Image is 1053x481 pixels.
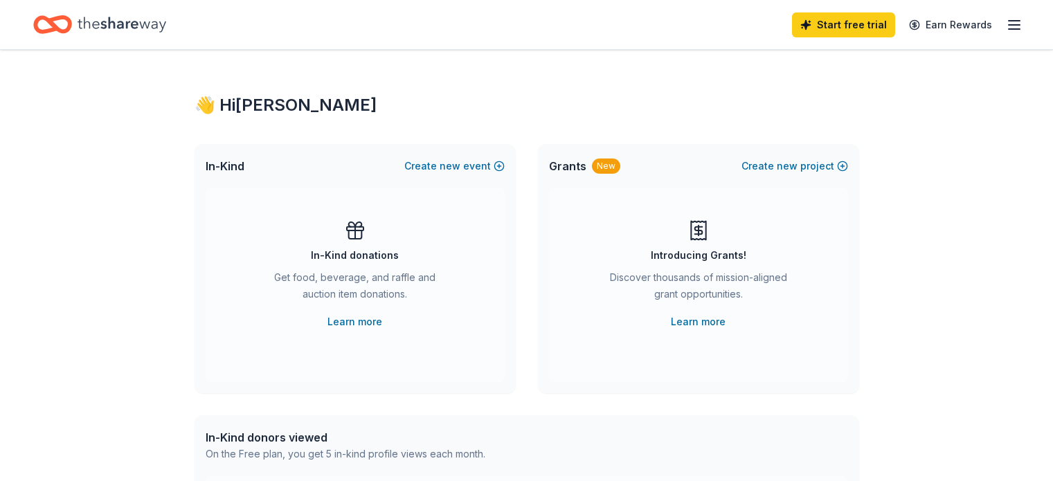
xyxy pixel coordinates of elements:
a: Home [33,8,166,41]
div: On the Free plan, you get 5 in-kind profile views each month. [206,446,485,462]
span: new [440,158,460,174]
div: 👋 Hi [PERSON_NAME] [195,94,859,116]
div: New [592,158,620,174]
a: Learn more [671,314,726,330]
a: Learn more [327,314,382,330]
div: In-Kind donors viewed [206,429,485,446]
a: Earn Rewards [901,12,1000,37]
div: Get food, beverage, and raffle and auction item donations. [261,269,449,308]
div: Introducing Grants! [651,247,746,264]
span: Grants [549,158,586,174]
button: Createnewevent [404,158,505,174]
button: Createnewproject [741,158,848,174]
a: Start free trial [792,12,895,37]
div: Discover thousands of mission-aligned grant opportunities. [604,269,793,308]
span: In-Kind [206,158,244,174]
span: new [777,158,798,174]
div: In-Kind donations [311,247,399,264]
